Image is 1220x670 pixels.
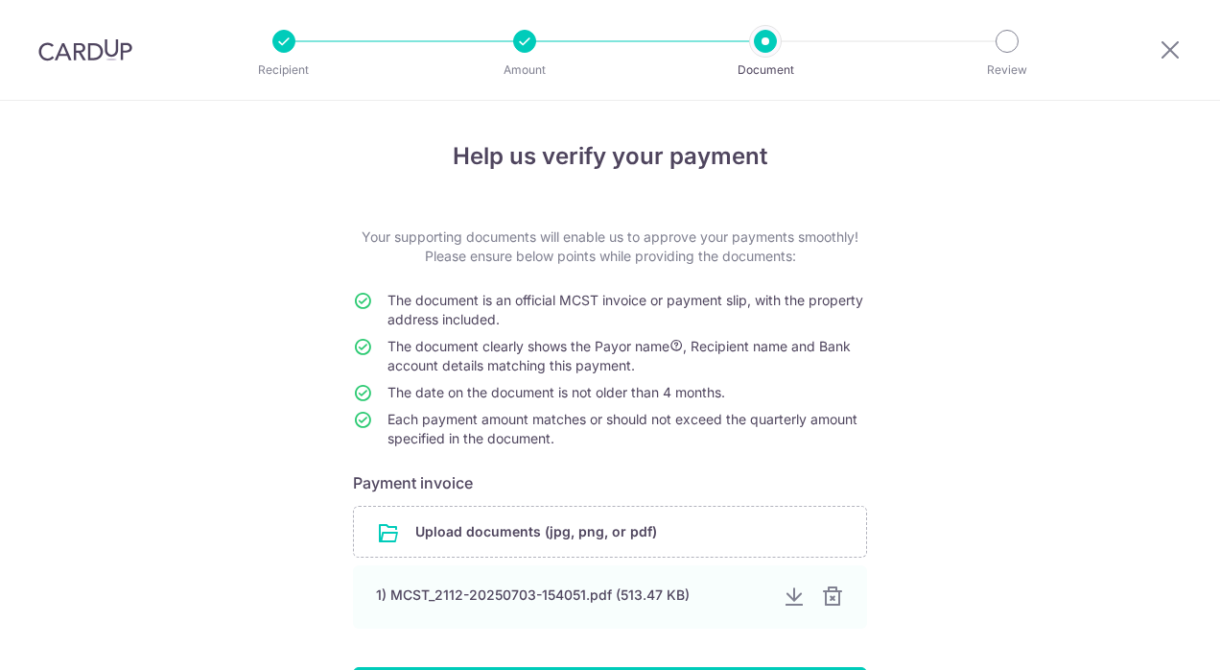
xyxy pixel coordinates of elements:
p: Amount [454,60,596,80]
p: Your supporting documents will enable us to approve your payments smoothly! Please ensure below p... [353,227,867,266]
div: Upload documents (jpg, png, or pdf) [353,506,867,558]
div: 1) MCST_2112-20250703-154051.pdf (513.47 KB) [376,586,767,605]
h4: Help us verify your payment [353,139,867,174]
img: CardUp [38,38,132,61]
p: Review [936,60,1078,80]
span: The document is an official MCST invoice or payment slip, with the property address included. [387,292,863,327]
span: The document clearly shows the Payor name , Recipient name and Bank account details matching this... [387,338,851,373]
iframe: Opens a widget where you can find more information [1097,612,1201,660]
p: Document [694,60,836,80]
h6: Payment invoice [353,471,867,494]
span: Each payment amount matches or should not exceed the quarterly amount specified in the document. [387,411,857,446]
p: Recipient [213,60,355,80]
span: The date on the document is not older than 4 months. [387,384,725,400]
